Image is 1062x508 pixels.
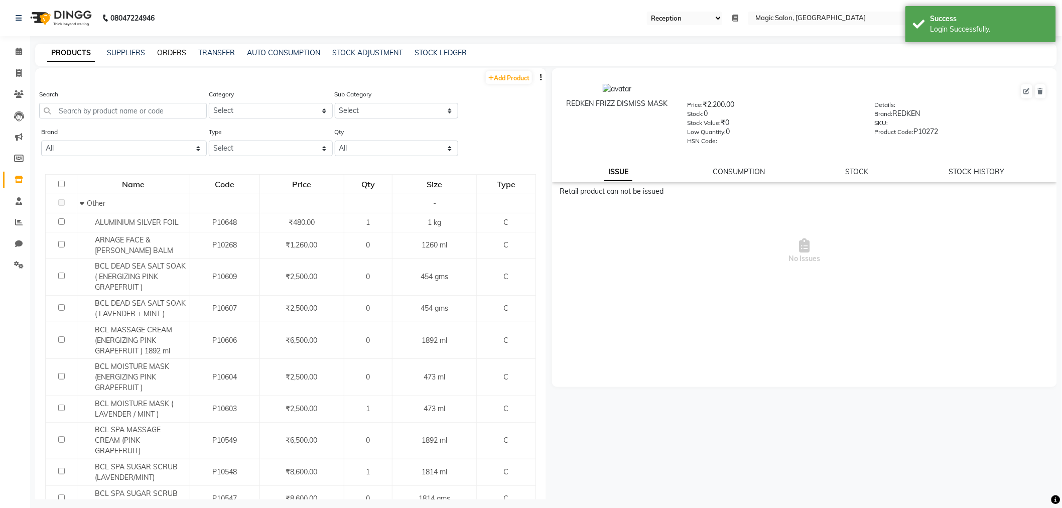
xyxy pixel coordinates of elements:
[95,262,186,292] span: BCL DEAD SEA SALT SOAK ( ENERGIZING PINK GRAPEFRUIT )
[95,325,172,355] span: BCL MASSAGE CREAM (ENERGIZING PINK GRAPEFRUIT ) 1892 ml
[286,436,318,445] span: ₹6,500.00
[209,90,234,99] label: Category
[687,117,860,132] div: ₹0
[212,304,237,313] span: P10607
[286,336,318,345] span: ₹6,500.00
[212,272,237,281] span: P10609
[687,100,703,109] label: Price:
[212,372,237,382] span: P10604
[95,462,178,482] span: BCL SPA SUGAR SCRUB (LAVENDER/MINT)
[433,199,436,208] span: -
[504,467,509,476] span: C
[107,48,145,57] a: SUPPLIERS
[687,128,726,137] label: Low Quantity:
[931,14,1048,24] div: Success
[504,404,509,413] span: C
[428,218,441,227] span: 1 kg
[504,436,509,445] span: C
[247,48,320,57] a: AUTO CONSUMPTION
[39,90,58,99] label: Search
[875,109,893,118] label: Brand:
[260,175,343,193] div: Price
[212,467,237,476] span: P10548
[366,218,370,227] span: 1
[286,240,318,249] span: ₹1,260.00
[415,48,467,57] a: STOCK LEDGER
[424,372,445,382] span: 473 ml
[47,44,95,62] a: PRODUCTS
[366,240,370,249] span: 0
[212,494,237,503] span: P10547
[424,404,445,413] span: 473 ml
[422,467,447,476] span: 1814 ml
[366,272,370,281] span: 0
[504,272,509,281] span: C
[419,494,450,503] span: 1814 gms
[26,4,94,32] img: logo
[949,167,1005,176] a: STOCK HISTORY
[393,175,476,193] div: Size
[212,404,237,413] span: P10603
[562,98,672,109] div: REDKEN FRIZZ DISMISS MASK
[504,372,509,382] span: C
[212,336,237,345] span: P10606
[421,272,448,281] span: 454 gms
[366,336,370,345] span: 0
[366,494,370,503] span: 0
[687,118,721,128] label: Stock Value:
[332,48,403,57] a: STOCK ADJUSTMENT
[504,336,509,345] span: C
[335,90,372,99] label: Sub Category
[875,128,914,137] label: Product Code:
[78,175,189,193] div: Name
[846,167,869,176] a: STOCK
[504,304,509,313] span: C
[604,163,632,181] a: ISSUE
[422,240,447,249] span: 1260 ml
[198,48,235,57] a: TRANSFER
[286,467,318,476] span: ₹8,600.00
[209,128,222,137] label: Type
[422,336,447,345] span: 1892 ml
[713,167,765,176] a: CONSUMPTION
[95,235,173,255] span: ARNAGE FACE & [PERSON_NAME] BALM
[687,108,860,122] div: 0
[687,99,860,113] div: ₹2,200.00
[603,84,631,94] img: avatar
[289,218,315,227] span: ₹480.00
[875,118,888,128] label: SKU:
[335,128,344,137] label: Qty
[366,372,370,382] span: 0
[95,218,179,227] span: ALUMINIUM SILVER FOIL
[286,494,318,503] span: ₹8,600.00
[875,126,1047,141] div: P10272
[504,494,509,503] span: C
[157,48,186,57] a: ORDERS
[875,108,1047,122] div: REDKEN
[687,109,704,118] label: Stock:
[41,128,58,137] label: Brand
[110,4,155,32] b: 08047224946
[486,71,532,84] a: Add Product
[366,436,370,445] span: 0
[560,201,1049,301] span: No Issues
[286,404,318,413] span: ₹2,500.00
[95,299,186,318] span: BCL DEAD SEA SALT SOAK ( LAVENDER + MINT )
[212,218,237,227] span: P10648
[286,372,318,382] span: ₹2,500.00
[191,175,259,193] div: Code
[560,186,1049,197] div: Retail product can not be issued
[687,137,717,146] label: HSN Code:
[504,218,509,227] span: C
[95,362,169,392] span: BCL MOISTURE MASK (ENERGIZING PINK GRAPEFRUIT )
[366,304,370,313] span: 0
[286,272,318,281] span: ₹2,500.00
[87,199,105,208] span: Other
[421,304,448,313] span: 454 gms
[477,175,535,193] div: Type
[286,304,318,313] span: ₹2,500.00
[212,436,237,445] span: P10549
[345,175,392,193] div: Qty
[39,103,207,118] input: Search by product name or code
[687,126,860,141] div: 0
